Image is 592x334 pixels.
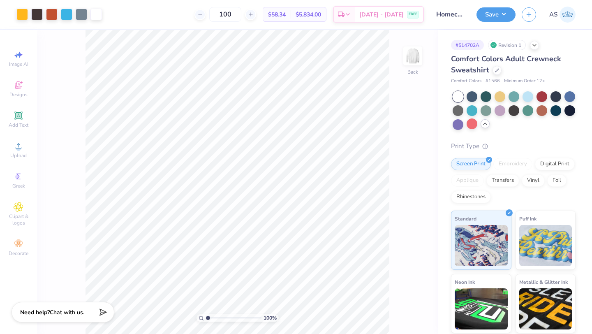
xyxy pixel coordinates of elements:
[209,7,241,22] input: – –
[264,314,277,322] span: 100 %
[451,158,491,170] div: Screen Print
[486,174,519,187] div: Transfers
[519,278,568,286] span: Metallic & Glitter Ink
[547,174,567,187] div: Foil
[9,122,28,128] span: Add Text
[451,141,576,151] div: Print Type
[4,213,33,226] span: Clipart & logos
[549,7,576,23] a: AS
[476,7,516,22] button: Save
[535,158,575,170] div: Digital Print
[407,68,418,76] div: Back
[504,78,545,85] span: Minimum Order: 12 +
[549,10,557,19] span: AS
[451,54,561,75] span: Comfort Colors Adult Crewneck Sweatshirt
[359,10,404,19] span: [DATE] - [DATE]
[9,250,28,257] span: Decorate
[9,91,28,98] span: Designs
[522,174,545,187] div: Vinyl
[519,288,572,329] img: Metallic & Glitter Ink
[451,78,481,85] span: Comfort Colors
[268,10,286,19] span: $58.34
[451,174,484,187] div: Applique
[455,278,475,286] span: Neon Ink
[10,152,27,159] span: Upload
[455,288,508,329] img: Neon Ink
[296,10,321,19] span: $5,834.00
[560,7,576,23] img: Aniya Sparrow
[430,6,470,23] input: Untitled Design
[519,214,536,223] span: Puff Ink
[451,40,484,50] div: # 514702A
[12,183,25,189] span: Greek
[451,191,491,203] div: Rhinestones
[20,308,50,316] strong: Need help?
[409,12,417,17] span: FREE
[493,158,532,170] div: Embroidery
[50,308,84,316] span: Chat with us.
[405,48,421,64] img: Back
[455,225,508,266] img: Standard
[488,40,526,50] div: Revision 1
[486,78,500,85] span: # 1566
[9,61,28,67] span: Image AI
[519,225,572,266] img: Puff Ink
[455,214,476,223] span: Standard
